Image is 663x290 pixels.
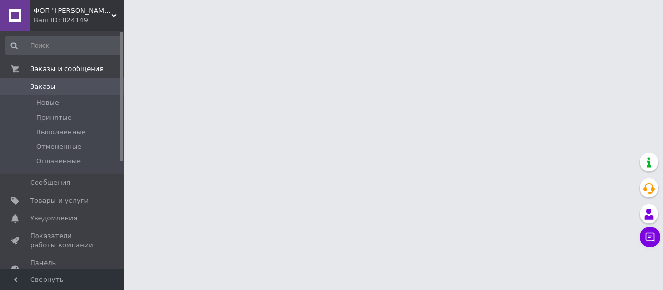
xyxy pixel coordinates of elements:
span: Уведомления [30,214,77,223]
span: Панель управления [30,258,96,277]
span: Оплаченные [36,157,81,166]
div: Ваш ID: 824149 [34,16,124,25]
span: Показатели работы компании [30,231,96,250]
span: Новые [36,98,59,107]
button: Чат с покупателем [640,227,660,247]
span: Сообщения [30,178,70,187]
span: Выполненные [36,128,86,137]
input: Поиск [5,36,122,55]
span: Товары и услуги [30,196,89,205]
span: Отмененные [36,142,81,151]
span: Принятые [36,113,72,122]
span: ФОП "Стегачев Н. А." [34,6,111,16]
span: Заказы и сообщения [30,64,104,74]
span: Заказы [30,82,55,91]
